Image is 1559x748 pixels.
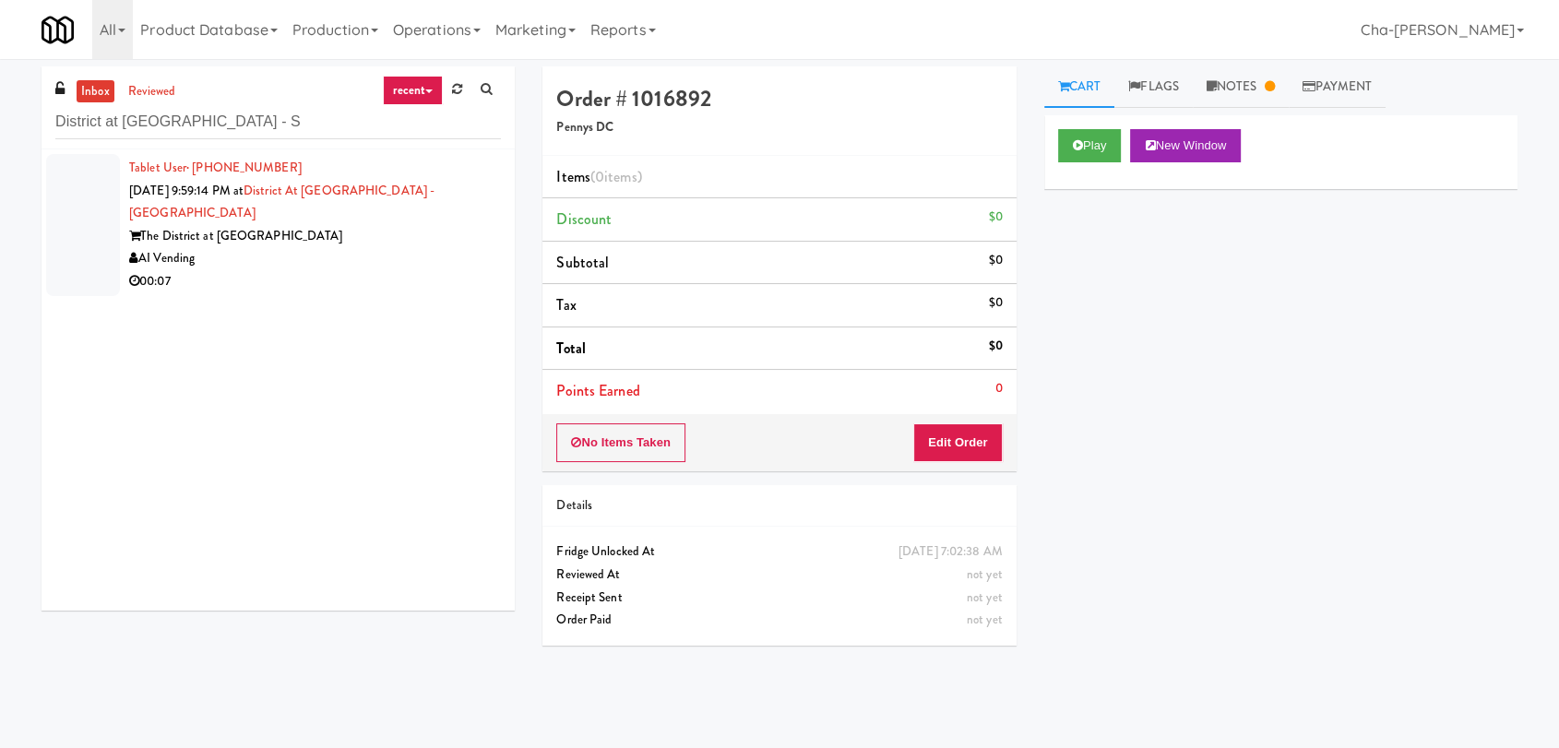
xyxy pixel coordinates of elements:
[556,609,1002,632] div: Order Paid
[1130,129,1241,162] button: New Window
[55,105,501,139] input: Search vision orders
[556,338,586,359] span: Total
[556,121,1002,135] h5: Pennys DC
[129,270,501,293] div: 00:07
[590,166,642,187] span: (0 )
[129,182,434,222] a: District at [GEOGRAPHIC_DATA] - [GEOGRAPHIC_DATA]
[129,247,501,270] div: AI Vending
[129,182,244,199] span: [DATE] 9:59:14 PM at
[556,540,1002,564] div: Fridge Unlocked At
[556,564,1002,587] div: Reviewed At
[556,252,609,273] span: Subtotal
[186,159,302,176] span: · [PHONE_NUMBER]
[383,76,444,105] a: recent
[129,159,302,176] a: Tablet User· [PHONE_NUMBER]
[556,587,1002,610] div: Receipt Sent
[556,380,639,401] span: Points Earned
[1044,66,1115,108] a: Cart
[604,166,637,187] ng-pluralize: items
[42,14,74,46] img: Micromart
[967,565,1003,583] span: not yet
[1193,66,1289,108] a: Notes
[556,423,685,462] button: No Items Taken
[988,249,1002,272] div: $0
[42,149,515,301] li: Tablet User· [PHONE_NUMBER][DATE] 9:59:14 PM atDistrict at [GEOGRAPHIC_DATA] - [GEOGRAPHIC_DATA]T...
[967,611,1003,628] span: not yet
[988,335,1002,358] div: $0
[556,294,576,315] span: Tax
[988,206,1002,229] div: $0
[556,208,612,230] span: Discount
[129,225,501,248] div: The District at [GEOGRAPHIC_DATA]
[1289,66,1386,108] a: Payment
[899,540,1003,564] div: [DATE] 7:02:38 AM
[556,87,1002,111] h4: Order # 1016892
[556,166,641,187] span: Items
[124,80,181,103] a: reviewed
[77,80,114,103] a: inbox
[988,291,1002,315] div: $0
[556,494,1002,517] div: Details
[1114,66,1193,108] a: Flags
[913,423,1003,462] button: Edit Order
[967,588,1003,606] span: not yet
[1058,129,1122,162] button: Play
[995,377,1003,400] div: 0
